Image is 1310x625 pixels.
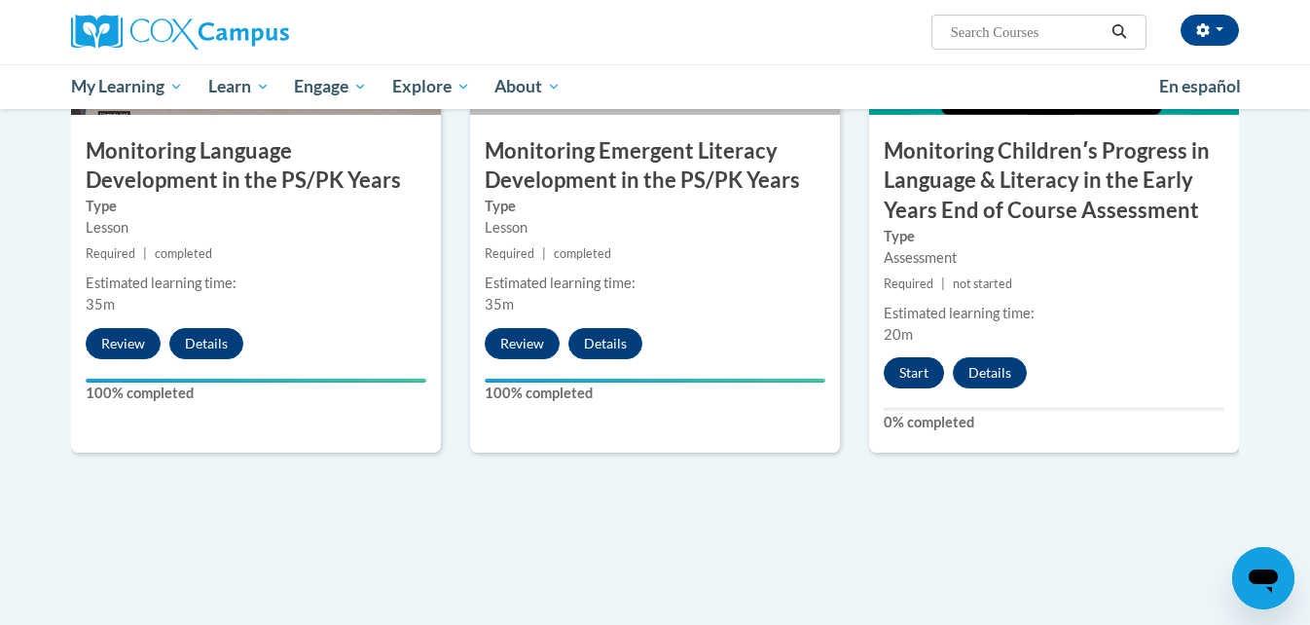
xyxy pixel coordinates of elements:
[884,226,1224,247] label: Type
[196,64,282,109] a: Learn
[542,246,546,261] span: |
[483,64,574,109] a: About
[155,246,212,261] span: completed
[86,379,426,383] div: Your progress
[1232,547,1294,609] iframe: Button to launch messaging window
[884,357,944,388] button: Start
[71,15,441,50] a: Cox Campus
[485,383,825,404] label: 100% completed
[86,296,115,312] span: 35m
[470,136,840,197] h3: Monitoring Emergent Literacy Development in the PS/PK Years
[494,75,561,98] span: About
[485,328,560,359] button: Review
[42,64,1268,109] div: Main menu
[143,246,147,261] span: |
[281,64,380,109] a: Engage
[884,412,1224,433] label: 0% completed
[392,75,470,98] span: Explore
[86,273,426,294] div: Estimated learning time:
[208,75,270,98] span: Learn
[86,383,426,404] label: 100% completed
[294,75,367,98] span: Engage
[58,64,196,109] a: My Learning
[949,20,1105,44] input: Search Courses
[86,217,426,239] div: Lesson
[86,196,426,217] label: Type
[71,136,441,197] h3: Monitoring Language Development in the PS/PK Years
[71,15,289,50] img: Cox Campus
[941,276,945,291] span: |
[485,217,825,239] div: Lesson
[86,328,161,359] button: Review
[884,303,1224,324] div: Estimated learning time:
[485,273,825,294] div: Estimated learning time:
[485,196,825,217] label: Type
[86,246,135,261] span: Required
[485,379,825,383] div: Your progress
[884,247,1224,269] div: Assessment
[485,246,534,261] span: Required
[568,328,642,359] button: Details
[485,296,514,312] span: 35m
[169,328,243,359] button: Details
[884,326,913,343] span: 20m
[380,64,483,109] a: Explore
[953,357,1027,388] button: Details
[554,246,611,261] span: completed
[1181,15,1239,46] button: Account Settings
[1105,20,1134,44] button: Search
[953,276,1012,291] span: not started
[1159,76,1241,96] span: En español
[71,75,183,98] span: My Learning
[884,276,933,291] span: Required
[1146,66,1254,107] a: En español
[869,136,1239,226] h3: Monitoring Childrenʹs Progress in Language & Literacy in the Early Years End of Course Assessment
